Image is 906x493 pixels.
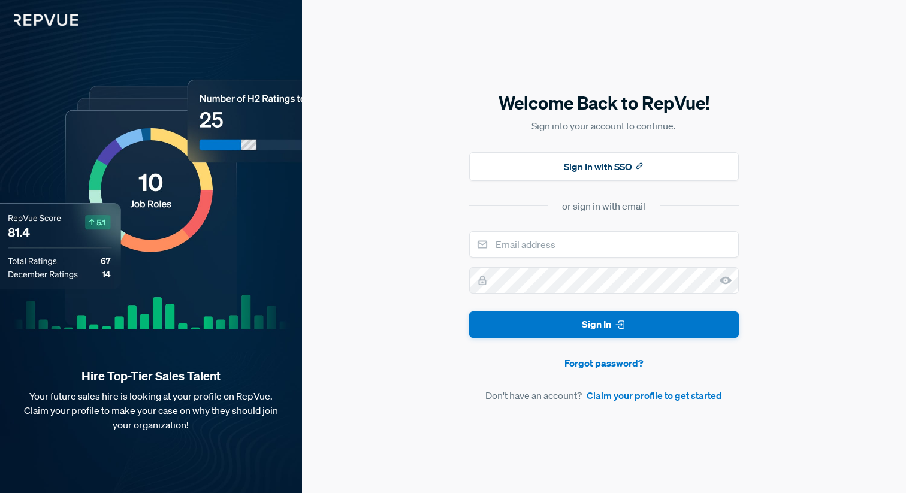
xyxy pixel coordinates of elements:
[469,231,739,258] input: Email address
[469,356,739,370] a: Forgot password?
[587,388,722,403] a: Claim your profile to get started
[469,311,739,338] button: Sign In
[469,119,739,133] p: Sign into your account to continue.
[469,90,739,116] h5: Welcome Back to RepVue!
[19,368,283,384] strong: Hire Top-Tier Sales Talent
[562,199,645,213] div: or sign in with email
[469,388,739,403] article: Don't have an account?
[469,152,739,181] button: Sign In with SSO
[19,389,283,432] p: Your future sales hire is looking at your profile on RepVue. Claim your profile to make your case...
